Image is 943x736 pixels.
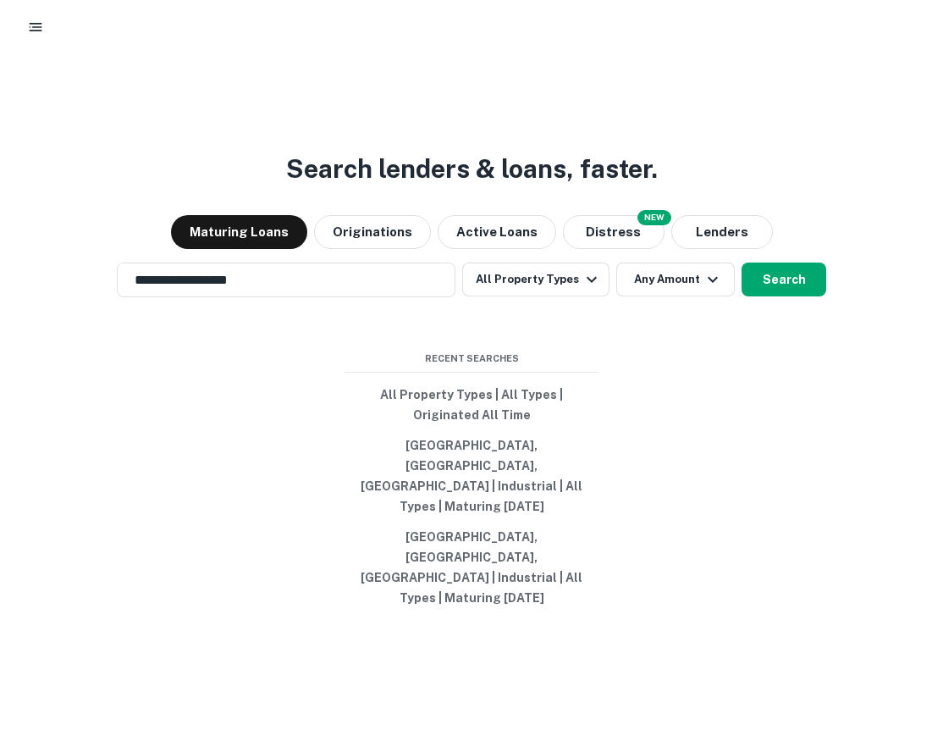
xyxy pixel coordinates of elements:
[345,351,598,366] span: Recent Searches
[345,522,598,613] button: [GEOGRAPHIC_DATA], [GEOGRAPHIC_DATA], [GEOGRAPHIC_DATA] | Industrial | All Types | Maturing [DATE]
[637,210,671,225] div: NEW
[616,263,735,296] button: Any Amount
[345,379,598,430] button: All Property Types | All Types | Originated All Time
[671,215,773,249] button: Lenders
[742,263,826,296] button: Search
[563,215,665,249] button: Search distressed loans with lien and other non-mortgage details.
[438,215,556,249] button: Active Loans
[858,600,943,682] iframe: Chat Widget
[314,215,431,249] button: Originations
[171,215,307,249] button: Maturing Loans
[462,263,609,296] button: All Property Types
[286,150,658,188] h3: Search lenders & loans, faster.
[345,430,598,522] button: [GEOGRAPHIC_DATA], [GEOGRAPHIC_DATA], [GEOGRAPHIC_DATA] | Industrial | All Types | Maturing [DATE]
